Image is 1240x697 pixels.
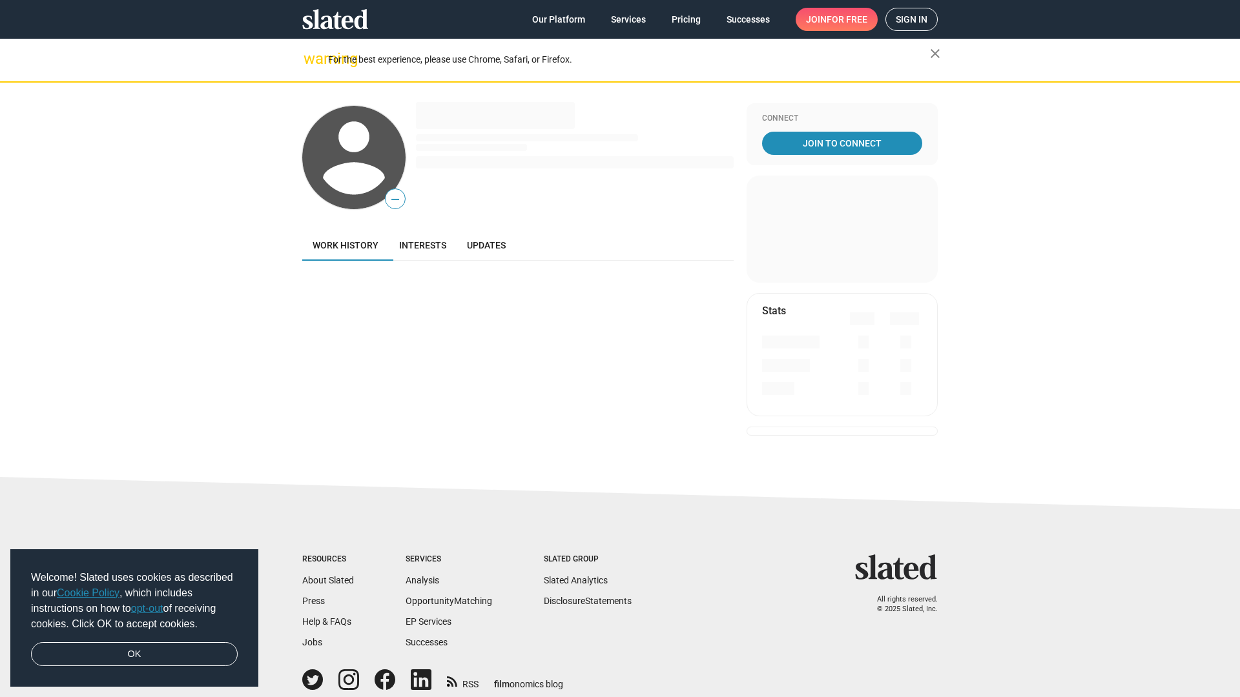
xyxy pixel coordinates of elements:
[406,596,492,606] a: OpportunityMatching
[661,8,711,31] a: Pricing
[313,240,378,250] span: Work history
[302,575,354,585] a: About Slated
[302,616,351,627] a: Help & FAQs
[672,8,701,31] span: Pricing
[31,642,238,667] a: dismiss cookie message
[762,304,786,318] mat-card-title: Stats
[57,587,119,598] a: Cookie Policy
[304,51,319,66] mat-icon: warning
[927,46,943,61] mat-icon: close
[544,575,608,585] a: Slated Analytics
[406,616,451,627] a: EP Services
[406,554,492,565] div: Services
[522,8,595,31] a: Our Platform
[302,230,389,261] a: Work history
[406,575,439,585] a: Analysis
[389,230,457,261] a: Interests
[716,8,780,31] a: Successes
[31,570,238,632] span: Welcome! Slated uses cookies as described in our , which includes instructions on how to of recei...
[544,596,632,606] a: DisclosureStatements
[544,554,632,565] div: Slated Group
[131,603,163,614] a: opt-out
[896,8,927,30] span: Sign in
[601,8,656,31] a: Services
[796,8,878,31] a: Joinfor free
[727,8,770,31] span: Successes
[328,51,930,68] div: For the best experience, please use Chrome, Safari, or Firefox.
[447,671,479,691] a: RSS
[457,230,516,261] a: Updates
[827,8,867,31] span: for free
[406,637,448,647] a: Successes
[386,191,405,208] span: —
[302,596,325,606] a: Press
[494,679,510,689] span: film
[494,668,563,691] a: filmonomics blog
[611,8,646,31] span: Services
[532,8,585,31] span: Our Platform
[762,114,922,124] div: Connect
[302,554,354,565] div: Resources
[885,8,938,31] a: Sign in
[806,8,867,31] span: Join
[762,132,922,155] a: Join To Connect
[467,240,506,250] span: Updates
[863,595,938,614] p: All rights reserved. © 2025 Slated, Inc.
[765,132,920,155] span: Join To Connect
[10,549,258,687] div: cookieconsent
[399,240,446,250] span: Interests
[302,637,322,647] a: Jobs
